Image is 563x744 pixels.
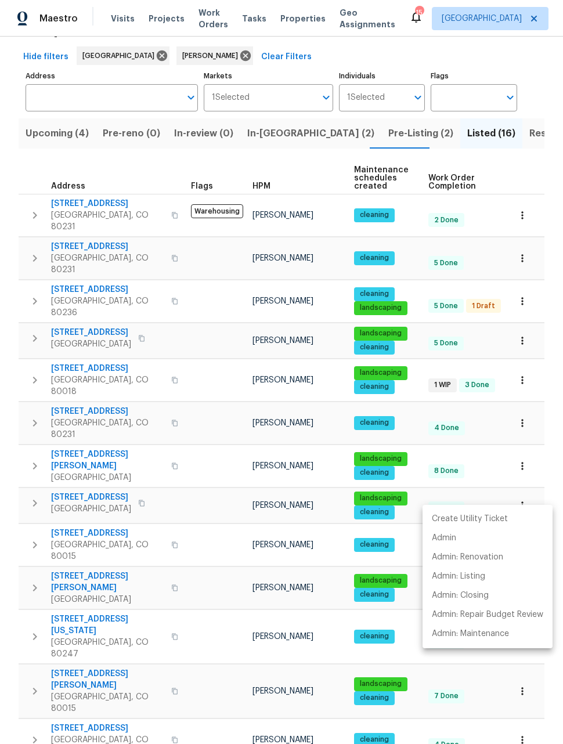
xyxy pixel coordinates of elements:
[432,590,489,602] p: Admin: Closing
[432,551,503,564] p: Admin: Renovation
[432,609,543,621] p: Admin: Repair Budget Review
[432,570,485,583] p: Admin: Listing
[432,513,508,525] p: Create Utility Ticket
[432,628,509,640] p: Admin: Maintenance
[432,532,456,544] p: Admin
